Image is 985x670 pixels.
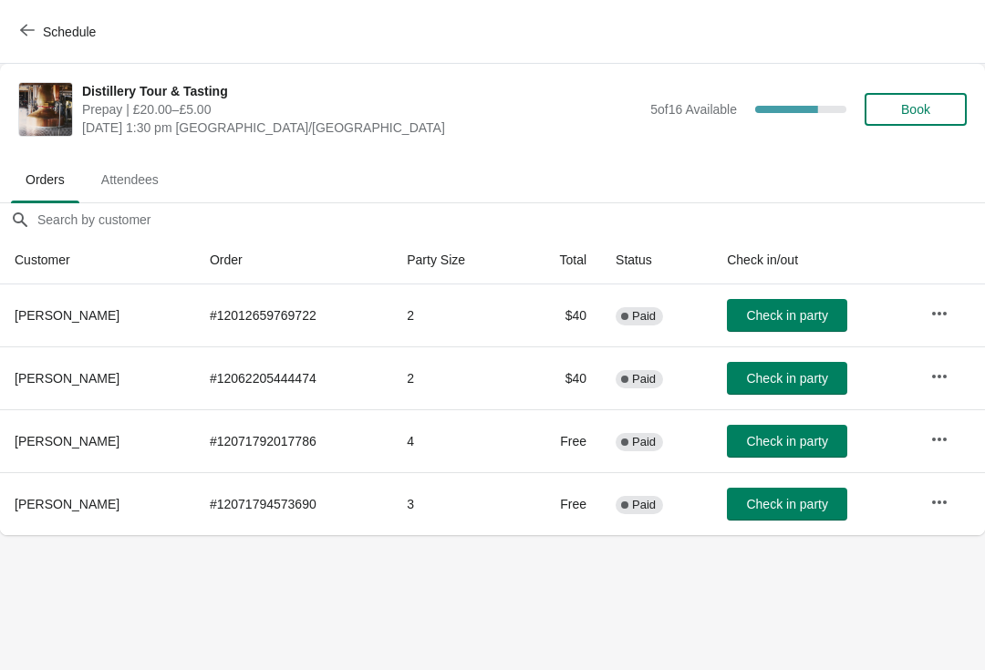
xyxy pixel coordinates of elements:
span: Paid [632,498,656,512]
span: 5 of 16 Available [650,102,737,117]
th: Check in/out [712,236,916,284]
span: [PERSON_NAME] [15,308,119,323]
button: Schedule [9,15,110,48]
th: Party Size [392,236,519,284]
td: Free [520,472,602,535]
span: [PERSON_NAME] [15,434,119,448]
span: Paid [632,309,656,324]
span: Check in party [746,308,827,323]
button: Check in party [727,362,847,395]
span: Attendees [87,163,173,196]
td: 2 [392,346,519,409]
th: Order [195,236,392,284]
span: Prepay | £20.00–£5.00 [82,100,641,119]
td: # 12071794573690 [195,472,392,535]
span: Check in party [746,497,827,511]
button: Book [865,93,967,126]
span: [DATE] 1:30 pm [GEOGRAPHIC_DATA]/[GEOGRAPHIC_DATA] [82,119,641,137]
td: 3 [392,472,519,535]
td: # 12062205444474 [195,346,392,409]
span: Distillery Tour & Tasting [82,82,641,100]
span: Check in party [746,371,827,386]
input: Search by customer [36,203,985,236]
td: # 12012659769722 [195,284,392,346]
button: Check in party [727,299,847,332]
span: [PERSON_NAME] [15,371,119,386]
span: [PERSON_NAME] [15,497,119,511]
span: Paid [632,372,656,387]
td: $40 [520,346,602,409]
span: Paid [632,435,656,449]
td: Free [520,409,602,472]
td: 2 [392,284,519,346]
span: Orders [11,163,79,196]
span: Check in party [746,434,827,448]
td: # 12071792017786 [195,409,392,472]
th: Status [601,236,712,284]
td: 4 [392,409,519,472]
span: Book [901,102,930,117]
button: Check in party [727,425,847,458]
img: Distillery Tour & Tasting [19,83,72,136]
th: Total [520,236,602,284]
td: $40 [520,284,602,346]
span: Schedule [43,25,96,39]
button: Check in party [727,488,847,521]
